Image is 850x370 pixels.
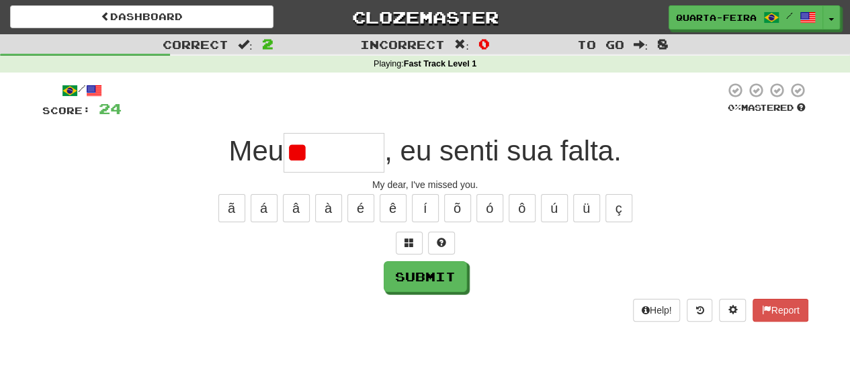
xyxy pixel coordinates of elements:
button: õ [444,194,471,222]
span: : [633,39,648,50]
div: My dear, I've missed you. [42,178,808,191]
button: Report [753,299,808,322]
span: Meu [228,135,284,167]
button: ã [218,194,245,222]
button: é [347,194,374,222]
span: / [786,11,793,20]
button: Round history (alt+y) [687,299,712,322]
span: Quarta-feira [676,11,757,24]
a: Clozemaster [294,5,557,29]
button: ó [476,194,503,222]
button: í [412,194,439,222]
span: Correct [163,38,228,51]
span: 0 [478,36,490,52]
button: Submit [384,261,467,292]
button: Single letter hint - you only get 1 per sentence and score half the points! alt+h [428,232,455,255]
button: ô [509,194,536,222]
span: 24 [99,100,122,117]
span: 8 [657,36,669,52]
span: : [454,39,469,50]
a: Dashboard [10,5,273,28]
button: ú [541,194,568,222]
button: ç [605,194,632,222]
button: á [251,194,278,222]
span: Incorrect [360,38,445,51]
strong: Fast Track Level 1 [404,59,477,68]
span: 2 [262,36,273,52]
button: Help! [633,299,681,322]
div: Mastered [725,102,808,114]
button: â [283,194,310,222]
span: To go [577,38,624,51]
button: ê [380,194,407,222]
span: 0 % [728,102,741,113]
span: , eu senti sua falta. [384,135,622,167]
button: à [315,194,342,222]
div: / [42,82,122,99]
span: Score: [42,105,91,116]
a: Quarta-feira / [669,5,823,30]
button: ü [573,194,600,222]
button: Switch sentence to multiple choice alt+p [396,232,423,255]
span: : [238,39,253,50]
